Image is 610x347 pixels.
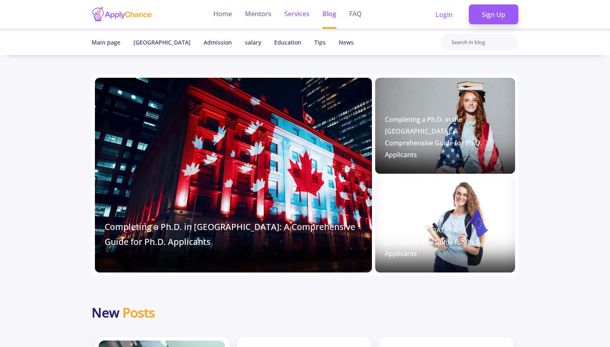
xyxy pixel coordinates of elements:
[385,213,506,260] h2: Pursuing A Ph.D. In [GEOGRAPHIC_DATA]: A Comprehensive Guide for Ph.D. Applicants
[204,38,232,46] a: Admission
[133,38,191,46] a: [GEOGRAPHIC_DATA]
[95,78,372,272] a: Completing a Ph.D. in [GEOGRAPHIC_DATA]: A Comprehensive Guide for Ph.D. Applicants
[92,304,119,321] b: New
[423,4,466,25] a: Login
[274,38,301,46] a: Education
[92,38,120,46] span: Main page
[314,38,326,46] a: Tips
[245,38,261,46] a: salary
[451,37,518,48] input: Search in blog
[339,38,354,46] a: News
[375,78,515,174] a: Completing a Ph.D. in the [GEOGRAPHIC_DATA]: A Comprehensive Guide for Ph.D. Applicants
[469,4,518,25] a: Sign Up
[385,114,506,160] h2: Completing a Ph.D. in the [GEOGRAPHIC_DATA]: A Comprehensive Guide for Ph.D. Applicants
[105,219,362,250] h2: Completing a Ph.D. in [GEOGRAPHIC_DATA]: A Comprehensive Guide for Ph.D. Applicants
[92,6,152,22] img: applychance logo
[122,304,155,321] b: Posts
[375,177,515,273] a: Pursuing A Ph.D. In [GEOGRAPHIC_DATA]: A Comprehensive Guide for Ph.D. Applicants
